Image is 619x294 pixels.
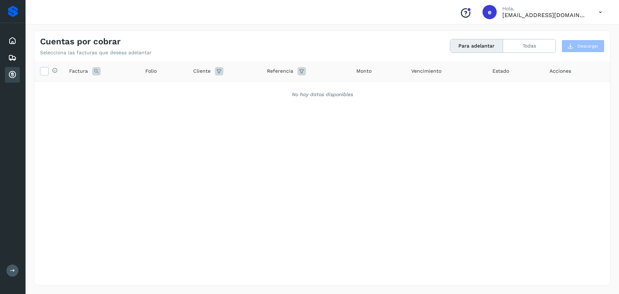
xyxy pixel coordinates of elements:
div: No hay datos disponibles [44,91,601,98]
div: Cuentas por cobrar [5,67,20,83]
span: Vencimiento [411,67,441,75]
button: Para adelantar [450,39,503,52]
p: ebenezer5009@gmail.com [502,12,587,18]
span: Folio [145,67,157,75]
h4: Cuentas por cobrar [40,37,121,47]
p: Hola, [502,6,587,12]
span: Acciones [550,67,571,75]
p: Selecciona las facturas que deseas adelantar [40,50,152,56]
span: Monto [356,67,372,75]
span: Cliente [193,67,211,75]
div: Embarques [5,50,20,66]
button: Todas [503,39,556,52]
span: Descargar [578,43,598,49]
div: Inicio [5,33,20,49]
span: Estado [492,67,509,75]
button: Descargar [562,40,604,52]
span: Referencia [267,67,293,75]
span: Factura [69,67,88,75]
